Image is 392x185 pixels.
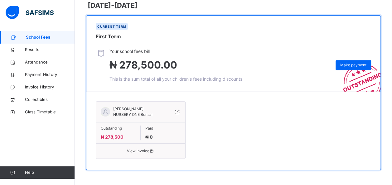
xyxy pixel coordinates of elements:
span: [PERSON_NAME] [113,106,152,112]
span: Help [25,169,75,176]
span: Invoice History [25,84,75,90]
span: View invoice [101,148,181,154]
span: [DATE]-[DATE] [88,0,138,11]
span: ₦ 278,500.00 [109,59,177,71]
span: Your school fees bill [109,48,242,55]
span: School Fees [26,34,75,40]
span: ₦ 0 [145,134,153,140]
span: Current term [97,25,126,28]
span: First Term [96,33,121,40]
span: Payment History [25,72,75,78]
img: safsims [6,6,54,19]
span: Outstanding [101,126,136,131]
span: ₦ 278,500 [101,134,123,140]
span: This is the sum total of all your children's fees including discounts [109,76,242,82]
span: Collectibles [25,97,75,103]
span: Class Timetable [25,109,75,115]
span: Results [25,47,75,53]
img: outstanding-stamp.3c148f88c3ebafa6da95868fa43343a1.svg [335,56,380,92]
span: Make payment [340,62,366,68]
span: Paid [145,126,181,131]
span: Attendance [25,59,75,65]
span: NURSERY ONE Bonsai [113,112,152,117]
